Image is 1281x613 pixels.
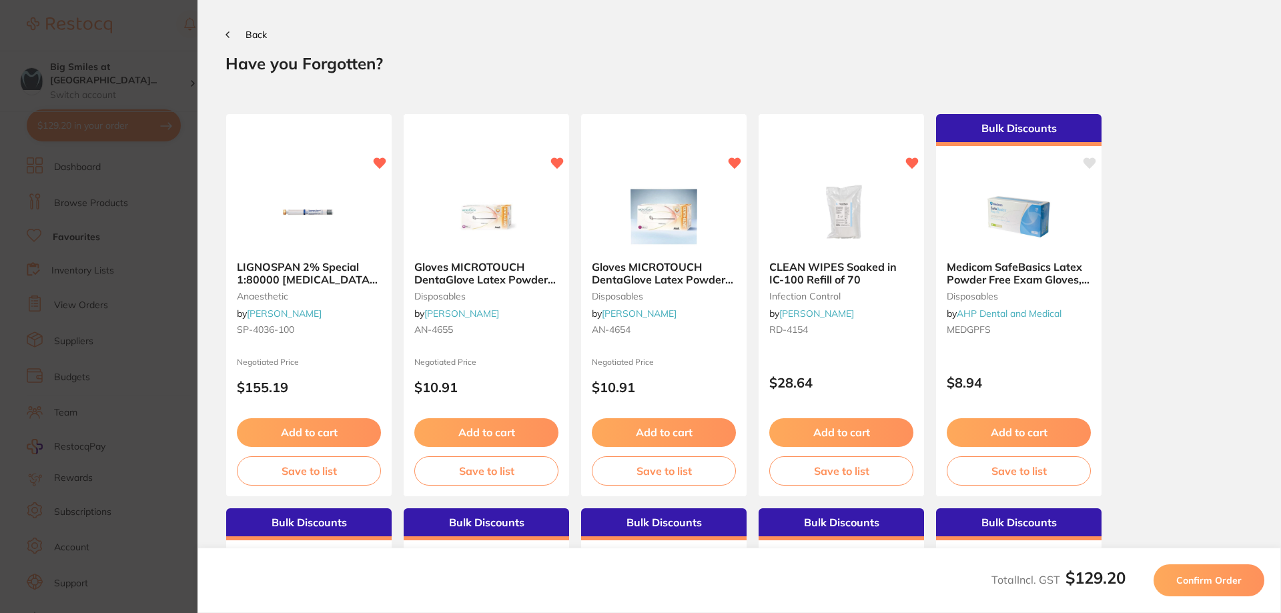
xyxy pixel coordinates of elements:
small: MEDGPFS [947,324,1091,335]
button: Save to list [414,456,558,486]
b: Gloves MICROTOUCH DentaGlove Latex Powder Free Small x 100 [592,261,736,285]
button: Add to cart [769,418,913,446]
b: $129.20 [1065,568,1126,588]
small: AN-4655 [414,324,558,335]
div: Bulk Discounts [936,114,1102,146]
p: $10.91 [592,380,736,395]
div: Bulk Discounts [936,508,1102,540]
p: $155.19 [237,380,381,395]
button: Save to list [592,456,736,486]
button: Back [226,29,267,40]
p: $8.94 [947,375,1091,390]
div: Bulk Discounts [226,508,392,540]
p: $10.91 [414,380,558,395]
img: CLEAN WIPES Soaked in IC-100 Refill of 70 [798,183,885,250]
span: Confirm Order [1176,574,1242,586]
span: by [769,308,854,320]
span: Back [246,29,267,41]
b: CLEAN WIPES Soaked in IC-100 Refill of 70 [769,261,913,285]
small: SP-4036-100 [237,324,381,335]
a: AHP Dental and Medical [957,308,1061,320]
span: by [414,308,499,320]
button: Save to list [947,456,1091,486]
a: [PERSON_NAME] [602,308,677,320]
button: Add to cart [237,418,381,446]
small: disposables [592,291,736,301]
div: Bulk Discounts [404,508,569,540]
img: Gloves MICROTOUCH DentaGlove Latex Powder Free Small x 100 [620,183,707,250]
span: Total Incl. GST [991,573,1126,586]
button: Save to list [769,456,913,486]
a: [PERSON_NAME] [424,308,499,320]
b: Medicom SafeBasics Latex Powder Free Exam Gloves, Small [947,261,1091,285]
small: disposables [947,291,1091,301]
button: Add to cart [947,418,1091,446]
small: Negotiated Price [592,358,736,367]
img: Gloves MICROTOUCH DentaGlove Latex Powder Free Medium x 100 [443,183,530,250]
a: [PERSON_NAME] [779,308,854,320]
div: Bulk Discounts [581,508,747,540]
span: by [947,308,1061,320]
small: RD-4154 [769,324,913,335]
span: by [592,308,677,320]
small: AN-4654 [592,324,736,335]
button: Confirm Order [1154,564,1264,596]
b: LIGNOSPAN 2% Special 1:80000 adrenalin 2.2ml 2xBox 50 Blue [237,261,381,285]
small: Negotiated Price [237,358,381,367]
p: $28.64 [769,375,913,390]
img: LIGNOSPAN 2% Special 1:80000 adrenalin 2.2ml 2xBox 50 Blue [266,183,352,250]
button: Add to cart [414,418,558,446]
div: Bulk Discounts [759,508,924,540]
button: Add to cart [592,418,736,446]
button: Save to list [237,456,381,486]
h2: Have you Forgotten? [226,53,1253,73]
a: [PERSON_NAME] [247,308,322,320]
span: by [237,308,322,320]
small: disposables [414,291,558,301]
img: Medicom SafeBasics Latex Powder Free Exam Gloves, Small [975,183,1062,250]
b: Gloves MICROTOUCH DentaGlove Latex Powder Free Medium x 100 [414,261,558,285]
small: Negotiated Price [414,358,558,367]
small: infection control [769,291,913,301]
small: anaesthetic [237,291,381,301]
